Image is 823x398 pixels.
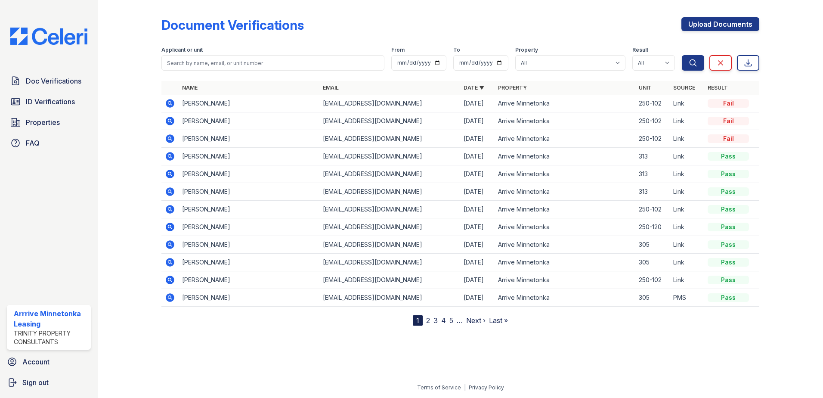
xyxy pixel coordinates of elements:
[708,152,749,161] div: Pass
[708,205,749,214] div: Pass
[495,95,635,112] td: Arrive Minnetonka
[635,201,670,218] td: 250-102
[466,316,486,325] a: Next ›
[460,254,495,271] td: [DATE]
[670,289,704,307] td: PMS
[708,170,749,178] div: Pass
[639,84,652,91] a: Unit
[319,148,460,165] td: [EMAIL_ADDRESS][DOMAIN_NAME]
[495,271,635,289] td: Arrive Minnetonka
[495,130,635,148] td: Arrive Minnetonka
[457,315,463,326] span: …
[635,183,670,201] td: 313
[464,84,484,91] a: Date ▼
[635,95,670,112] td: 250-102
[7,114,91,131] a: Properties
[460,271,495,289] td: [DATE]
[635,112,670,130] td: 250-102
[179,95,319,112] td: [PERSON_NAME]
[319,183,460,201] td: [EMAIL_ADDRESS][DOMAIN_NAME]
[449,316,453,325] a: 5
[673,84,695,91] a: Source
[460,183,495,201] td: [DATE]
[3,374,94,391] button: Sign out
[635,236,670,254] td: 305
[319,218,460,236] td: [EMAIL_ADDRESS][DOMAIN_NAME]
[670,183,704,201] td: Link
[323,84,339,91] a: Email
[161,55,384,71] input: Search by name, email, or unit number
[708,223,749,231] div: Pass
[460,218,495,236] td: [DATE]
[319,236,460,254] td: [EMAIL_ADDRESS][DOMAIN_NAME]
[391,47,405,53] label: From
[426,316,430,325] a: 2
[7,134,91,152] a: FAQ
[319,95,460,112] td: [EMAIL_ADDRESS][DOMAIN_NAME]
[670,130,704,148] td: Link
[495,289,635,307] td: Arrive Minnetonka
[635,165,670,183] td: 313
[670,271,704,289] td: Link
[670,95,704,112] td: Link
[460,236,495,254] td: [DATE]
[670,236,704,254] td: Link
[708,187,749,196] div: Pass
[179,201,319,218] td: [PERSON_NAME]
[22,377,49,388] span: Sign out
[635,289,670,307] td: 305
[670,254,704,271] td: Link
[498,84,527,91] a: Property
[495,112,635,130] td: Arrive Minnetonka
[708,117,749,125] div: Fail
[495,236,635,254] td: Arrive Minnetonka
[441,316,446,325] a: 4
[319,289,460,307] td: [EMAIL_ADDRESS][DOMAIN_NAME]
[319,201,460,218] td: [EMAIL_ADDRESS][DOMAIN_NAME]
[635,218,670,236] td: 250-120
[635,271,670,289] td: 250-102
[413,315,423,326] div: 1
[433,316,438,325] a: 3
[708,134,749,143] div: Fail
[319,112,460,130] td: [EMAIL_ADDRESS][DOMAIN_NAME]
[635,254,670,271] td: 305
[632,47,648,53] label: Result
[319,254,460,271] td: [EMAIL_ADDRESS][DOMAIN_NAME]
[179,254,319,271] td: [PERSON_NAME]
[179,218,319,236] td: [PERSON_NAME]
[670,218,704,236] td: Link
[495,201,635,218] td: Arrive Minnetonka
[670,112,704,130] td: Link
[26,117,60,127] span: Properties
[319,271,460,289] td: [EMAIL_ADDRESS][DOMAIN_NAME]
[161,47,203,53] label: Applicant or unit
[460,130,495,148] td: [DATE]
[460,112,495,130] td: [DATE]
[26,76,81,86] span: Doc Verifications
[708,99,749,108] div: Fail
[460,289,495,307] td: [DATE]
[182,84,198,91] a: Name
[708,240,749,249] div: Pass
[464,384,466,391] div: |
[489,316,508,325] a: Last »
[460,95,495,112] td: [DATE]
[460,165,495,183] td: [DATE]
[635,130,670,148] td: 250-102
[670,148,704,165] td: Link
[495,254,635,271] td: Arrive Minnetonka
[469,384,504,391] a: Privacy Policy
[453,47,460,53] label: To
[179,236,319,254] td: [PERSON_NAME]
[22,357,50,367] span: Account
[460,201,495,218] td: [DATE]
[708,258,749,267] div: Pass
[179,165,319,183] td: [PERSON_NAME]
[417,384,461,391] a: Terms of Service
[681,17,759,31] a: Upload Documents
[708,293,749,302] div: Pass
[319,130,460,148] td: [EMAIL_ADDRESS][DOMAIN_NAME]
[3,28,94,45] img: CE_Logo_Blue-a8612792a0a2168367f1c8372b55b34899dd931a85d93a1a3d3e32e68fde9ad4.png
[179,289,319,307] td: [PERSON_NAME]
